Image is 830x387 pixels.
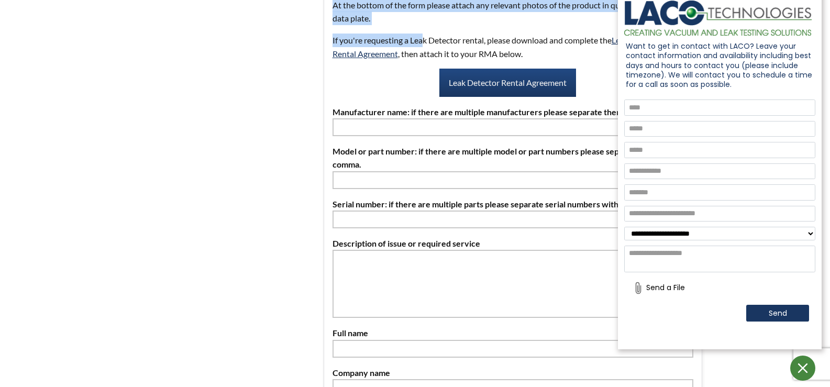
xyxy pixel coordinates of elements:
[333,237,694,250] label: Description of issue or required service
[624,1,812,35] img: logo
[333,145,694,171] label: Model or part number: if there are multiple model or part numbers please separate them with a comma.
[333,366,694,380] label: Company name
[439,69,576,97] a: Leak Detector Rental Agreement
[333,326,694,340] label: Full name
[333,197,694,211] label: Serial number: if there are multiple parts please separate serial numbers with a comma.
[333,105,694,119] label: Manufacturer name: if there are multiple manufacturers please separate them with a comma.
[333,35,662,59] a: Leak Detector Rental Agreement
[746,305,809,322] button: Send
[618,38,822,92] div: Want to get in contact with LACO? Leave your contact information and availability including best ...
[333,34,683,60] p: If you're requesting a Leak Detector rental, please download and complete the , then attach it to...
